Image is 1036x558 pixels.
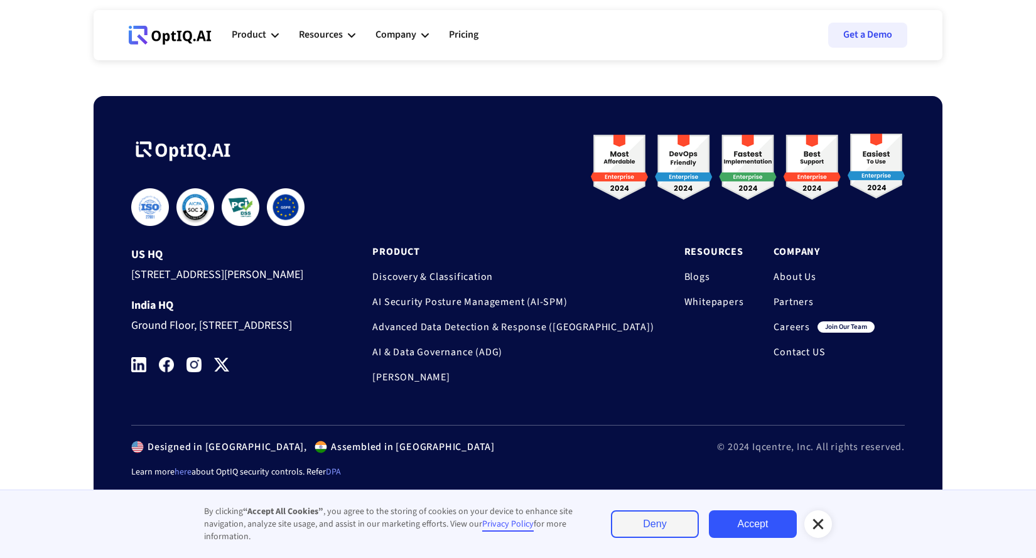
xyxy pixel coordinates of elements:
[372,271,654,283] a: Discovery & Classification
[449,16,478,54] a: Pricing
[774,271,875,283] a: About Us
[243,505,323,518] strong: “Accept All Cookies”
[372,346,654,358] a: AI & Data Governance (ADG)
[611,510,699,538] a: Deny
[327,441,495,453] div: Assembled in [GEOGRAPHIC_DATA]
[129,16,212,54] a: Webflow Homepage
[774,245,875,258] a: Company
[175,466,192,478] a: here
[131,466,905,478] div: Learn more about OptIQ security controls. Refer
[131,312,325,335] div: Ground Floor, [STREET_ADDRESS]
[372,245,654,258] a: Product
[144,441,307,453] div: Designed in [GEOGRAPHIC_DATA],
[204,505,586,543] div: By clicking , you agree to the storing of cookies on your device to enhance site navigation, anal...
[372,296,654,308] a: AI Security Posture Management (AI-SPM)
[299,26,343,43] div: Resources
[828,23,907,48] a: Get a Demo
[684,296,744,308] a: Whitepapers
[684,271,744,283] a: Blogs
[232,26,266,43] div: Product
[774,296,875,308] a: Partners
[482,518,534,532] a: Privacy Policy
[131,299,325,312] div: India HQ
[232,16,279,54] div: Product
[375,26,416,43] div: Company
[375,16,429,54] div: Company
[709,510,797,538] a: Accept
[372,371,654,384] a: [PERSON_NAME]
[774,321,810,333] a: Careers
[774,346,875,358] a: Contact US
[326,466,341,478] a: DPA
[684,245,744,258] a: Resources
[817,321,875,333] div: join our team
[131,261,325,284] div: [STREET_ADDRESS][PERSON_NAME]
[131,249,325,261] div: US HQ
[299,16,355,54] div: Resources
[717,441,905,453] div: © 2024 Iqcentre, Inc. All rights reserved.
[372,321,654,333] a: Advanced Data Detection & Response ([GEOGRAPHIC_DATA])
